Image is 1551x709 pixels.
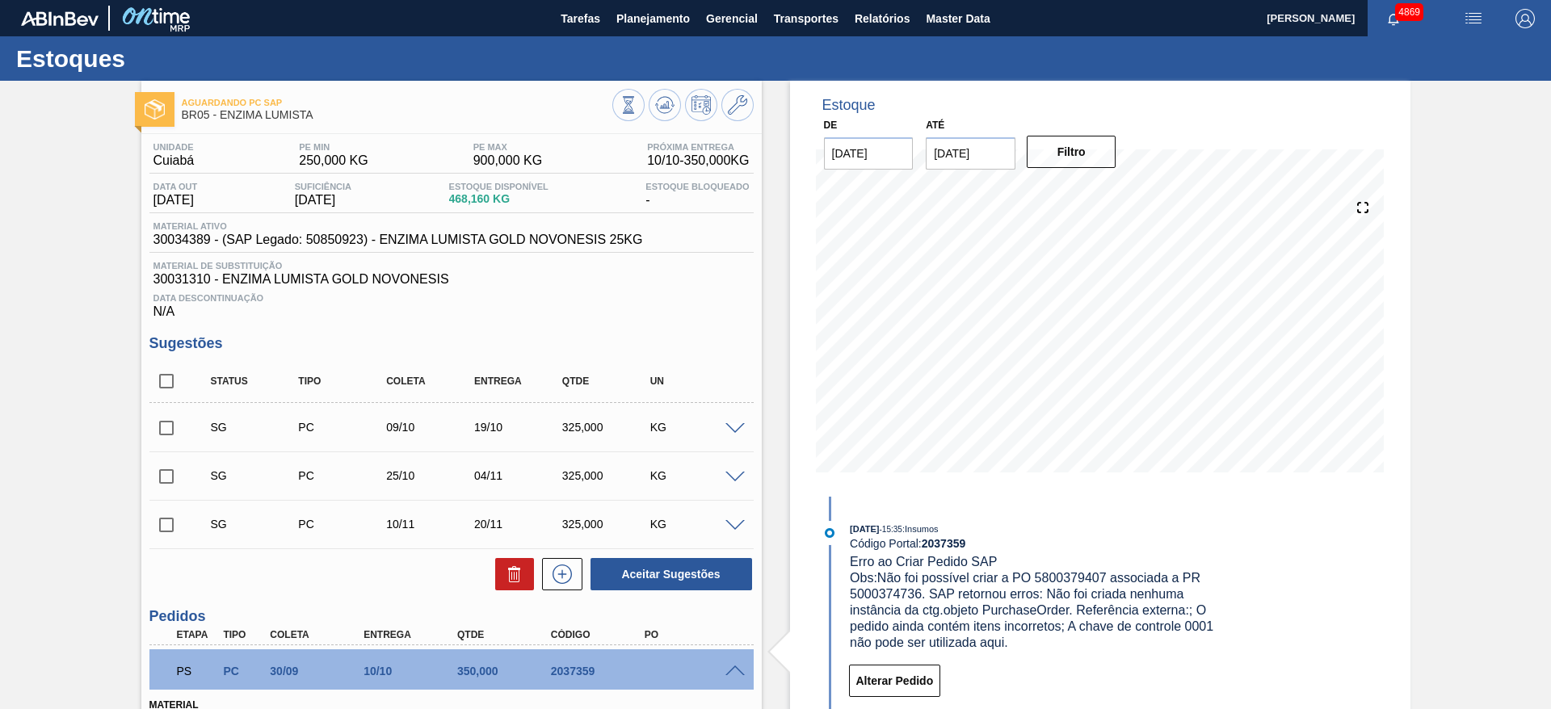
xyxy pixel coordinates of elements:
[207,421,305,434] div: Sugestão Criada
[850,537,1234,550] div: Código Portal:
[706,9,758,28] span: Gerencial
[173,629,221,640] div: Etapa
[558,518,656,531] div: 325,000
[470,421,568,434] div: 19/10/2025
[153,182,198,191] span: Data out
[774,9,839,28] span: Transportes
[1027,136,1116,168] button: Filtro
[207,518,305,531] div: Sugestão Criada
[294,469,392,482] div: Pedido de Compra
[855,9,910,28] span: Relatórios
[295,182,351,191] span: Suficiência
[182,98,612,107] span: Aguardando PC SAP
[850,571,1217,649] span: Obs: Não foi possível criar a PO 5800379407 associada a PR 5000374736. SAP retornou erros: Não fo...
[382,469,480,482] div: 25/10/2025
[649,89,681,121] button: Atualizar Gráfico
[1395,3,1423,21] span: 4869
[685,89,717,121] button: Programar Estoque
[1464,9,1483,28] img: userActions
[382,375,480,387] div: Coleta
[646,421,744,434] div: KG
[294,421,392,434] div: Pedido de Compra
[822,97,876,114] div: Estoque
[453,665,558,678] div: 350,000
[547,665,652,678] div: 2037359
[926,120,944,131] label: Até
[449,182,549,191] span: Estoque Disponível
[561,9,600,28] span: Tarefas
[1515,9,1535,28] img: Logout
[641,629,746,640] div: PO
[641,182,753,208] div: -
[153,233,643,247] span: 30034389 - (SAP Legado: 50850923) - ENZIMA LUMISTA GOLD NOVONESIS 25KG
[850,524,879,534] span: [DATE]
[926,9,990,28] span: Master Data
[153,221,643,231] span: Material ativo
[646,469,744,482] div: KG
[850,555,997,568] span: Erro ao Criar Pedido SAP
[359,629,464,640] div: Entrega
[470,518,568,531] div: 20/11/2025
[558,375,656,387] div: Qtde
[359,665,464,678] div: 10/10/2025
[153,153,195,168] span: Cuiabá
[149,608,754,625] h3: Pedidos
[294,518,392,531] div: Pedido de Compra
[487,558,534,590] div: Excluir Sugestões
[295,193,351,208] span: [DATE]
[153,261,750,271] span: Material de Substituição
[219,629,267,640] div: Tipo
[153,193,198,208] span: [DATE]
[453,629,558,640] div: Qtde
[849,665,941,697] button: Alterar Pedido
[149,335,754,352] h3: Sugestões
[153,293,750,303] span: Data Descontinuação
[473,142,542,152] span: PE MAX
[647,142,749,152] span: Próxima Entrega
[207,469,305,482] div: Sugestão Criada
[470,469,568,482] div: 04/11/2025
[266,665,371,678] div: 30/09/2025
[646,518,744,531] div: KG
[902,524,939,534] span: : Insumos
[824,120,838,131] label: De
[177,665,217,678] p: PS
[922,537,966,550] strong: 2037359
[266,629,371,640] div: Coleta
[591,558,752,590] button: Aceitar Sugestões
[825,528,834,538] img: atual
[824,137,914,170] input: dd/mm/yyyy
[207,375,305,387] div: Status
[612,89,645,121] button: Visão Geral dos Estoques
[547,629,652,640] div: Código
[153,272,750,287] span: 30031310 - ENZIMA LUMISTA GOLD NOVONESIS
[299,142,368,152] span: PE MIN
[219,665,267,678] div: Pedido de Compra
[382,518,480,531] div: 10/11/2025
[558,469,656,482] div: 325,000
[16,49,303,68] h1: Estoques
[173,653,221,689] div: Aguardando PC SAP
[534,558,582,590] div: Nova sugestão
[145,99,165,120] img: Ícone
[647,153,749,168] span: 10/10 - 350,000 KG
[926,137,1015,170] input: dd/mm/yyyy
[558,421,656,434] div: 325,000
[382,421,480,434] div: 09/10/2025
[449,193,549,205] span: 468,160 KG
[182,109,612,121] span: BR05 - ENZIMA LUMISTA
[616,9,690,28] span: Planejamento
[294,375,392,387] div: Tipo
[153,142,195,152] span: Unidade
[880,525,902,534] span: - 15:35
[646,375,744,387] div: UN
[21,11,99,26] img: TNhmsLtSVTkK8tSr43FrP2fwEKptu5GPRR3wAAAABJRU5ErkJggg==
[721,89,754,121] button: Ir ao Master Data / Geral
[470,375,568,387] div: Entrega
[1368,7,1419,30] button: Notificações
[149,287,754,319] div: N/A
[473,153,542,168] span: 900,000 KG
[299,153,368,168] span: 250,000 KG
[645,182,749,191] span: Estoque Bloqueado
[582,556,754,592] div: Aceitar Sugestões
